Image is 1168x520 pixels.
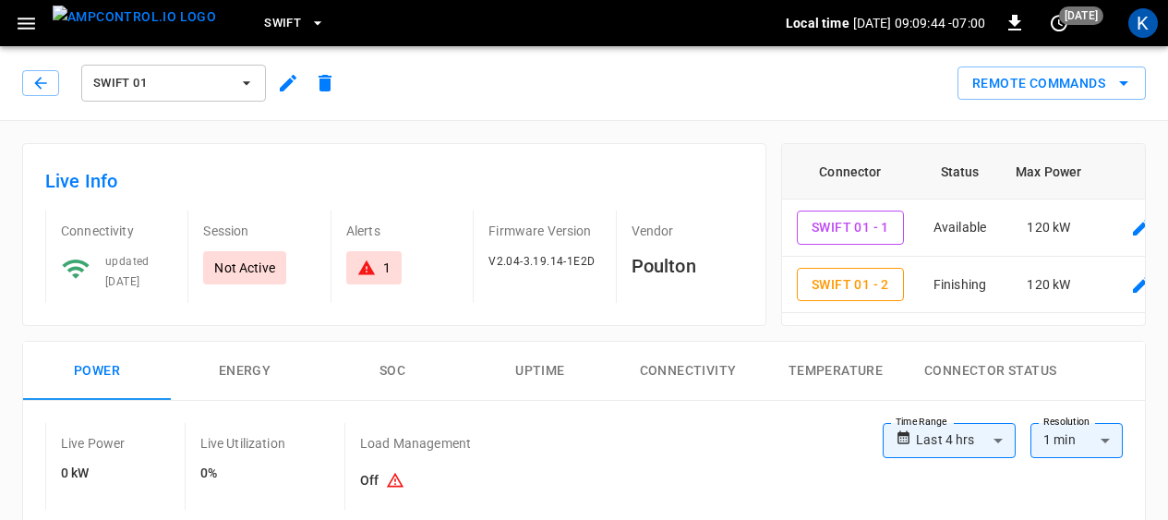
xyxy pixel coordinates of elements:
img: ampcontrol.io logo [53,6,216,29]
p: Live Utilization [200,434,285,453]
button: Power [23,342,171,401]
td: Finishing [919,257,1001,314]
button: Swift 01 - 2 [797,268,904,302]
p: Session [203,222,315,240]
button: Temperature [762,342,909,401]
h6: 0% [200,464,285,484]
button: Swift [257,6,332,42]
td: Available [919,200,1001,257]
button: Connectivity [614,342,762,401]
span: Swift [264,13,301,34]
button: Uptime [466,342,614,401]
th: Max Power [1001,144,1096,200]
button: SOC [319,342,466,401]
p: [DATE] 09:09:44 -07:00 [853,14,985,32]
span: updated [DATE] [105,255,150,288]
th: Status [919,144,1001,200]
span: Swift 01 [93,73,230,94]
td: 120 kW [1001,200,1096,257]
p: Vendor [632,222,743,240]
p: Firmware Version [488,222,600,240]
h6: Poulton [632,251,743,281]
div: profile-icon [1128,8,1158,38]
button: Swift 01 [81,65,266,102]
button: set refresh interval [1044,8,1074,38]
p: Not Active [214,259,275,277]
label: Time Range [896,415,947,429]
div: 1 min [1030,423,1123,458]
div: remote commands options [957,67,1146,101]
div: 1 [383,259,391,277]
p: Connectivity [61,222,173,240]
h6: 0 kW [61,464,126,484]
td: 120 kW [1001,257,1096,314]
span: [DATE] [1059,6,1103,25]
button: Existing capacity schedules won’t take effect because Load Management is turned off. To activate ... [379,464,412,499]
button: Connector Status [909,342,1071,401]
p: Alerts [346,222,458,240]
h6: Live Info [45,166,743,196]
button: Remote Commands [957,67,1146,101]
div: Last 4 hrs [916,423,1016,458]
h6: Off [360,464,471,499]
label: Resolution [1043,415,1090,429]
span: V2.04-3.19.14-1E2D [488,255,595,268]
button: Energy [171,342,319,401]
p: Local time [786,14,849,32]
p: Load Management [360,434,471,453]
button: Swift 01 - 1 [797,211,904,245]
th: Connector [782,144,919,200]
p: Live Power [61,434,126,453]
